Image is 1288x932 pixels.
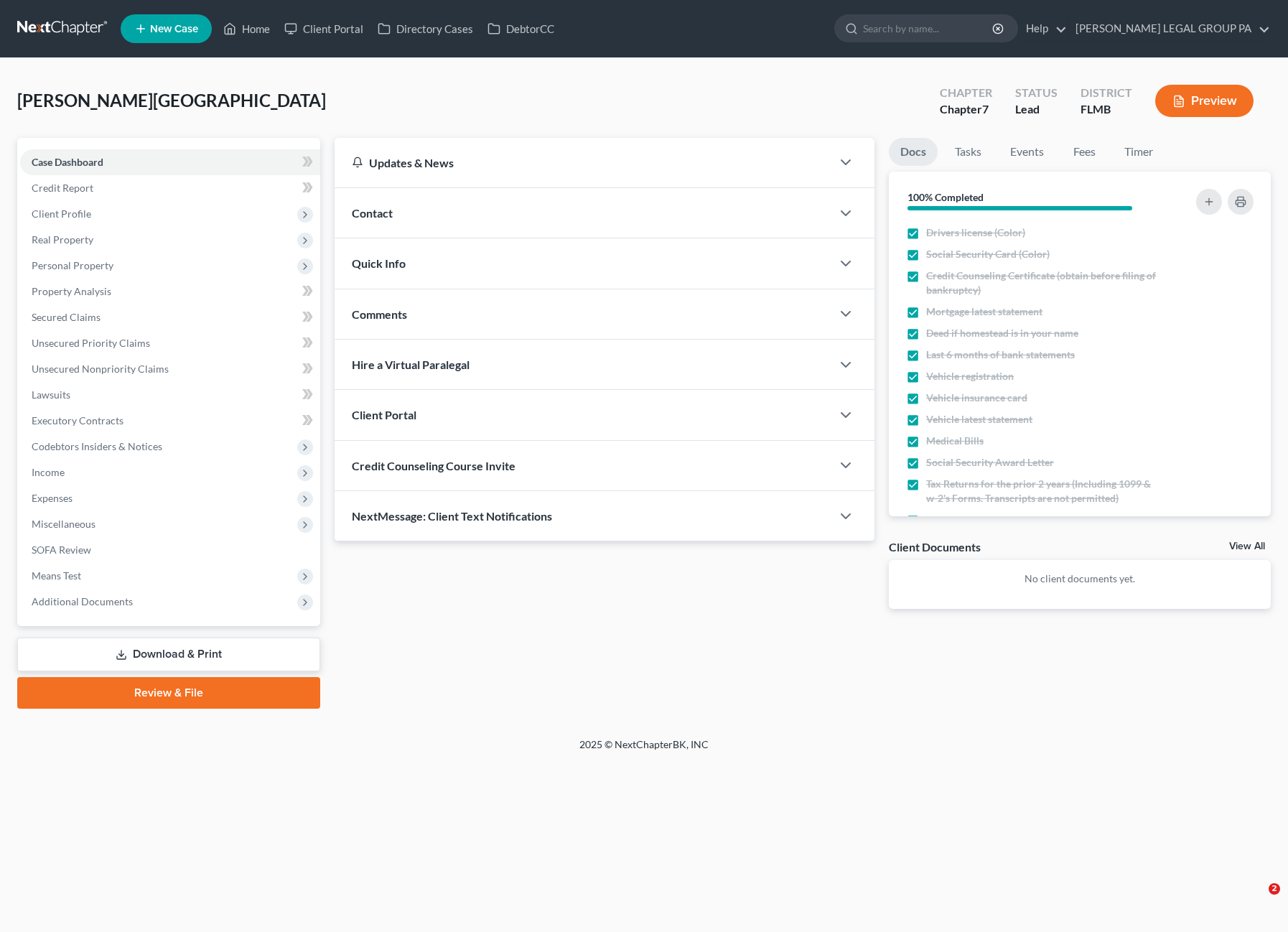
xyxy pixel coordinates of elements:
[20,537,320,563] a: SOFA Review
[32,208,91,220] span: Client Profile
[352,459,515,472] span: Credit Counseling Course Invite
[1081,85,1132,101] div: District
[20,279,320,304] a: Property Analysis
[32,518,95,530] span: Miscellaneous
[1081,101,1132,118] div: FLMB
[20,149,320,175] a: Case Dashboard
[150,24,198,34] span: New Case
[20,356,320,382] a: Unsecured Nonpriority Claims
[1229,541,1265,551] a: View All
[352,155,815,170] div: Updates & News
[926,369,1014,383] span: Vehicle registration
[32,363,169,375] span: Unsecured Nonpriority Claims
[926,304,1042,319] span: Mortgage latest statement
[32,569,81,582] span: Means Test
[926,269,1163,297] span: Credit Counseling Certificate (obtain before filing of bankruptcy)
[352,256,406,270] span: Quick Info
[32,544,91,556] span: SOFA Review
[352,358,470,371] span: Hire a Virtual Paralegal
[943,138,993,166] a: Tasks
[1155,85,1254,117] button: Preview
[926,326,1078,340] span: Deed if homestead is in your name
[999,138,1055,166] a: Events
[32,440,162,452] span: Codebtors Insiders & Notices
[17,90,326,111] span: [PERSON_NAME][GEOGRAPHIC_DATA]
[1113,138,1165,166] a: Timer
[926,434,984,448] span: Medical Bills
[32,259,113,271] span: Personal Property
[235,737,1053,763] div: 2025 © NextChapterBK, INC
[889,138,938,166] a: Docs
[1015,101,1058,118] div: Lead
[32,492,73,504] span: Expenses
[926,513,996,527] span: HOA statement
[1239,883,1274,918] iframe: Intercom live chat
[20,408,320,434] a: Executory Contracts
[940,101,992,118] div: Chapter
[32,388,70,401] span: Lawsuits
[1269,883,1280,895] span: 2
[17,638,320,671] a: Download & Print
[1061,138,1107,166] a: Fees
[926,348,1075,362] span: Last 6 months of bank statements
[926,247,1050,261] span: Social Security Card (Color)
[32,466,65,478] span: Income
[926,412,1032,427] span: Vehicle latest statement
[926,455,1054,470] span: Social Security Award Letter
[277,16,370,42] a: Client Portal
[926,391,1027,405] span: Vehicle insurance card
[20,330,320,356] a: Unsecured Priority Claims
[20,382,320,408] a: Lawsuits
[480,16,561,42] a: DebtorCC
[32,285,111,297] span: Property Analysis
[907,191,984,203] strong: 100% Completed
[32,311,101,323] span: Secured Claims
[20,175,320,201] a: Credit Report
[926,477,1163,505] span: Tax Returns for the prior 2 years (Including 1099 & w-2's Forms. Transcripts are not permitted)
[352,408,416,421] span: Client Portal
[32,233,93,246] span: Real Property
[32,414,123,427] span: Executory Contracts
[32,182,93,194] span: Credit Report
[32,156,103,168] span: Case Dashboard
[352,206,393,220] span: Contact
[863,15,994,42] input: Search by name...
[17,677,320,709] a: Review & File
[982,102,989,116] span: 7
[1015,85,1058,101] div: Status
[1019,16,1067,42] a: Help
[889,539,981,554] div: Client Documents
[352,307,407,321] span: Comments
[32,337,150,349] span: Unsecured Priority Claims
[216,16,277,42] a: Home
[900,572,1259,586] p: No client documents yet.
[32,595,133,607] span: Additional Documents
[370,16,480,42] a: Directory Cases
[20,304,320,330] a: Secured Claims
[926,225,1025,240] span: Drivers license (Color)
[940,85,992,101] div: Chapter
[352,509,552,523] span: NextMessage: Client Text Notifications
[1068,16,1270,42] a: [PERSON_NAME] LEGAL GROUP PA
